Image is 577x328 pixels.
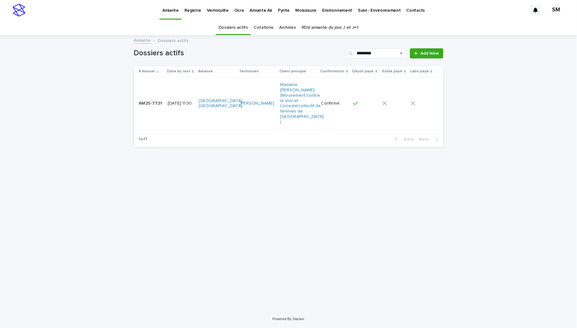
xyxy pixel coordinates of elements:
p: Client principal [279,68,306,75]
h1: Dossiers actifs [134,49,344,58]
p: Confirmé [321,101,348,106]
p: Adresse [198,68,213,75]
p: Dossiers actifs [158,37,189,44]
a: Madame [PERSON_NAME] (Mouvement contre le Viol et L'inceste/collectif de femmes de [GEOGRAPHIC_DA... [280,82,324,125]
a: Add New [410,48,443,58]
span: Back [400,137,414,142]
tr: AM25-7731AM25-7731 [DATE] 11:30[GEOGRAPHIC_DATA], [GEOGRAPHIC_DATA] [PERSON_NAME] Madame [PERSON_... [134,77,443,130]
p: Dépôt payé [352,68,374,75]
p: 1 of 1 [134,131,153,147]
p: Labo payé [410,68,429,75]
p: Date du test [167,68,190,75]
a: Dossiers actifs [219,20,248,35]
input: Search [346,48,406,58]
a: Amiante [134,36,151,44]
p: Technicien [239,68,259,75]
span: Next [419,137,433,142]
div: SM [551,5,561,15]
a: [PERSON_NAME] [240,101,274,106]
a: Archives [279,20,296,35]
span: Add New [421,51,439,56]
img: stacker-logo-s-only.png [13,4,25,16]
p: Confirmation [321,68,345,75]
p: [DATE] 11:30 [168,101,194,106]
a: Cotations [254,20,273,35]
p: AM25-7731 [139,100,164,106]
p: # dossier [139,68,155,75]
a: [GEOGRAPHIC_DATA], [GEOGRAPHIC_DATA] [199,98,243,109]
p: Solde payé [382,68,402,75]
button: Back [390,137,417,142]
a: Powered By Stacker [273,317,304,321]
a: RDV amiante du jour J et J+1 [302,20,358,35]
button: Next [417,137,443,142]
